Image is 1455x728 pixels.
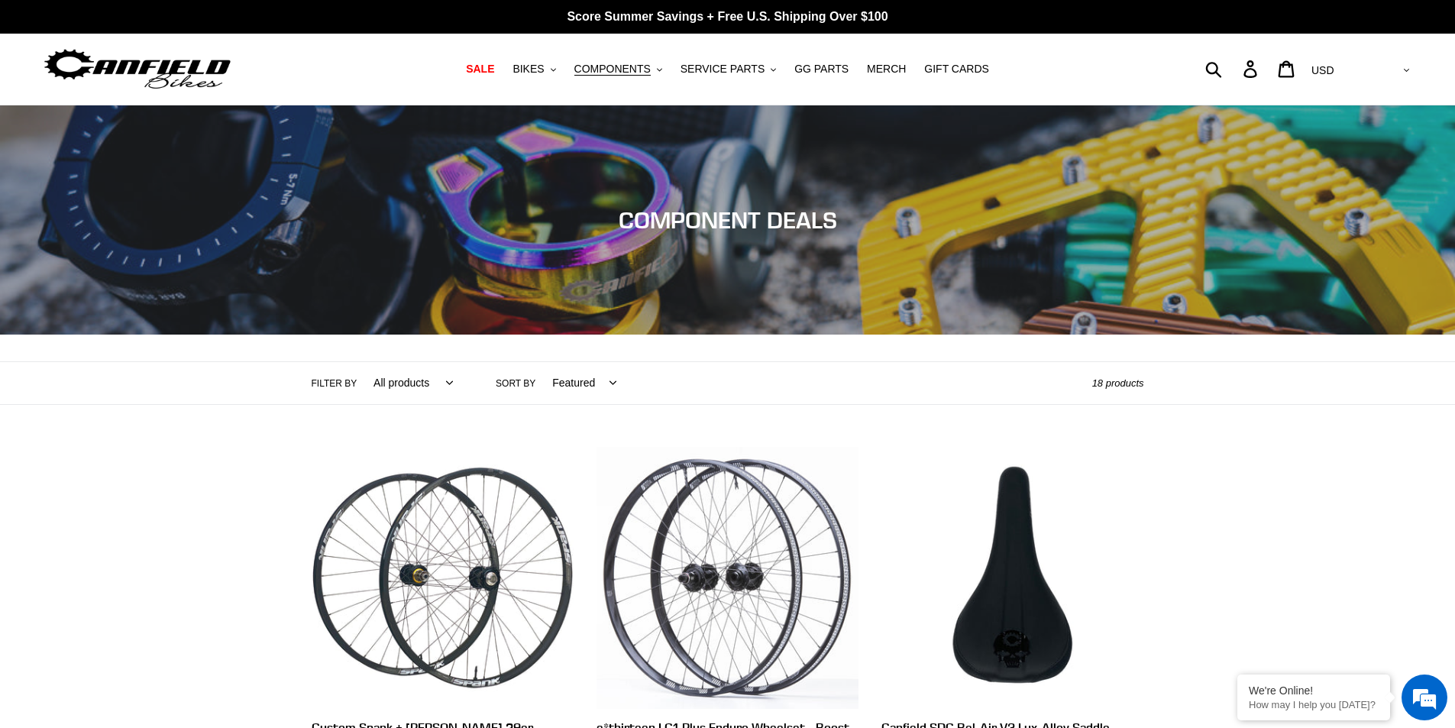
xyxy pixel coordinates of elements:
[673,59,784,79] button: SERVICE PARTS
[42,45,233,93] img: Canfield Bikes
[496,377,535,390] label: Sort by
[619,206,837,234] span: COMPONENT DEALS
[787,59,856,79] a: GG PARTS
[794,63,849,76] span: GG PARTS
[681,63,765,76] span: SERVICE PARTS
[466,63,494,76] span: SALE
[574,63,651,76] span: COMPONENTS
[505,59,563,79] button: BIKES
[458,59,502,79] a: SALE
[867,63,906,76] span: MERCH
[1249,684,1379,697] div: We're Online!
[567,59,670,79] button: COMPONENTS
[512,63,544,76] span: BIKES
[917,59,997,79] a: GIFT CARDS
[1249,699,1379,710] p: How may I help you today?
[859,59,913,79] a: MERCH
[924,63,989,76] span: GIFT CARDS
[1214,52,1253,86] input: Search
[1092,377,1144,389] span: 18 products
[312,377,357,390] label: Filter by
